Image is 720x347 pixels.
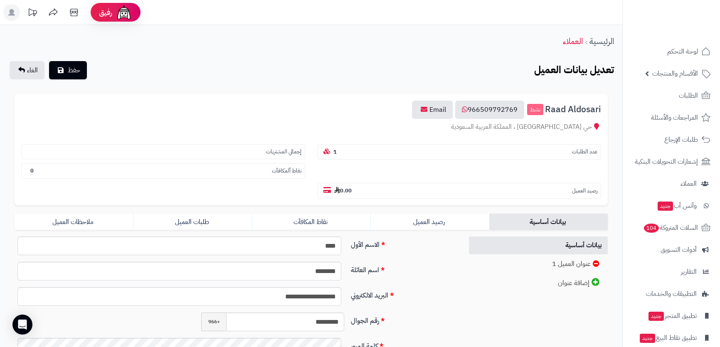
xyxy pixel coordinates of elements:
a: بيانات أساسية [489,214,608,230]
span: جديد [640,334,655,343]
div: حي [GEOGRAPHIC_DATA] ، المملكة العربية السعودية [21,122,601,132]
a: 966509792769 [455,101,524,119]
a: رصيد العميل [370,214,489,230]
a: إشعارات التحويلات البنكية [628,152,715,172]
a: السلات المتروكة104 [628,218,715,238]
small: نقاط ألمكافآت [272,167,301,175]
span: الأقسام والمنتجات [652,68,698,79]
a: إضافة عنوان [469,274,608,292]
span: التقارير [681,266,697,278]
small: نشط [527,104,543,116]
img: logo-2.png [663,23,712,41]
span: الغاء [27,65,38,75]
span: جديد [658,202,673,211]
span: حفظ [68,65,80,75]
a: التقارير [628,262,715,282]
a: نقاط المكافآت [252,214,370,230]
label: البريد الالكتروني [348,287,460,300]
span: الطلبات [679,90,698,101]
span: المراجعات والأسئلة [651,112,698,123]
span: لوحة التحكم [667,46,698,57]
a: العملاء [628,174,715,194]
a: لوحة التحكم [628,42,715,62]
b: تعديل بيانات العميل [534,62,614,77]
a: تطبيق المتجرجديد [628,306,715,326]
label: رقم الجوال [348,313,460,326]
span: جديد [648,312,664,321]
a: Email [412,101,453,119]
a: الطلبات [628,86,715,106]
a: طلبات العميل [133,214,252,230]
span: إشعارات التحويلات البنكية [635,156,698,167]
a: الرئيسية [589,35,614,47]
a: العملاء [563,35,583,47]
a: ملاحظات العميل [15,214,133,230]
a: وآتس آبجديد [628,196,715,216]
b: 1 [333,148,337,156]
span: رفيق [99,7,112,17]
span: التطبيقات والخدمات [646,288,697,300]
span: 104 [644,224,659,233]
span: وآتس آب [657,200,697,212]
a: التطبيقات والخدمات [628,284,715,304]
a: طلبات الإرجاع [628,130,715,150]
a: الغاء [10,61,44,79]
span: +966 [201,313,226,331]
button: حفظ [49,61,87,79]
a: أدوات التسويق [628,240,715,260]
span: السلات المتروكة [643,222,698,234]
span: تطبيق نقاط البيع [639,332,697,344]
img: ai-face.png [116,4,132,21]
small: إجمالي المشتريات [266,148,301,156]
span: أدوات التسويق [661,244,697,256]
b: 0 [30,167,34,175]
a: تحديثات المنصة [22,4,43,23]
span: Raad Aldosari [545,105,601,114]
div: Open Intercom Messenger [12,315,32,335]
b: 0.00 [334,187,352,194]
small: عدد الطلبات [572,148,597,156]
a: المراجعات والأسئلة [628,108,715,128]
label: الاسم الأول [348,236,460,250]
span: تطبيق المتجر [648,310,697,322]
label: اسم العائلة [348,262,460,275]
a: بيانات أساسية [469,236,608,254]
span: طلبات الإرجاع [664,134,698,145]
span: العملاء [681,178,697,189]
small: رصيد العميل [572,187,597,195]
a: عنوان العميل 1 [469,255,608,273]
